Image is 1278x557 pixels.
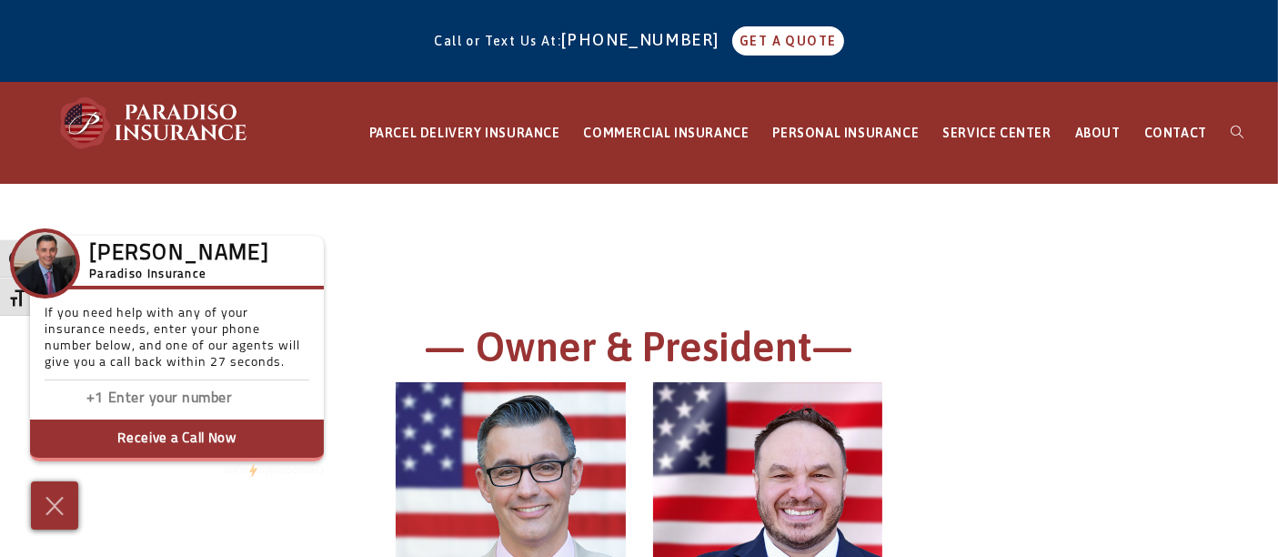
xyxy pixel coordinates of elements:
h5: Paradiso Insurance [89,265,269,285]
a: [PHONE_NUMBER] [561,30,729,49]
a: SERVICE CENTER [931,83,1062,184]
a: GET A QUOTE [732,26,843,56]
img: Paradiso Insurance [55,96,255,150]
span: SERVICE CENTER [942,126,1051,140]
span: We're by [223,465,269,476]
h3: [PERSON_NAME] [89,247,269,263]
a: PARCEL DELIVERY INSURANCE [357,83,572,184]
a: We'rePowered by iconbyResponseiQ [223,465,324,476]
span: PERSONAL INSURANCE [773,126,920,140]
span: Call or Text Us At: [434,34,561,48]
a: ABOUT [1063,83,1132,184]
input: Enter phone number [108,386,290,412]
span: CONTACT [1144,126,1207,140]
a: CONTACT [1132,83,1219,184]
span: ABOUT [1075,126,1121,140]
h1: — Owner & President— [139,320,1140,383]
a: PERSONAL INSURANCE [761,83,931,184]
img: Powered by icon [249,463,257,478]
p: If you need help with any of your insurance needs, enter your phone number below, and one of our ... [45,306,309,380]
span: COMMERCIAL INSURANCE [584,126,750,140]
a: COMMERCIAL INSURANCE [572,83,761,184]
button: Receive a Call Now [30,420,324,461]
img: Company Icon [14,232,76,295]
span: PARCEL DELIVERY INSURANCE [369,126,560,140]
input: Enter country code [54,386,108,412]
img: Cross icon [41,491,68,521]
